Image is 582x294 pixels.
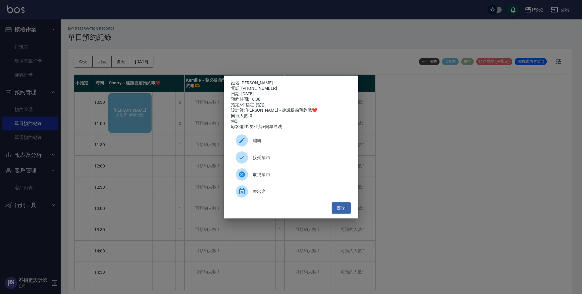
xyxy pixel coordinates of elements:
div: 日期: [DATE] [231,91,351,97]
button: 關閉 [332,202,351,214]
div: 電話: [PHONE_NUMBER] [231,86,351,91]
div: 預約時間: 10:30 [231,97,351,102]
div: 備註: [231,119,351,124]
p: 姓名: [231,80,351,86]
div: 編輯 [231,132,351,149]
span: 取消預約 [253,171,346,178]
div: 同行人數: 0 [231,113,351,119]
span: 未出席 [253,188,346,195]
div: 指定/不指定: 指定 [231,102,351,108]
div: 設計師: [PERSON_NAME]～建議提前預約哦❤️ [231,108,351,113]
div: 接受預約 [231,149,351,166]
span: 接受預約 [253,154,346,161]
div: 顧客備註: 男生剪+簡單沖洗 [231,124,351,130]
span: 編輯 [253,137,346,144]
div: 未出席 [231,183,351,200]
a: [PERSON_NAME] [240,80,273,85]
div: 取消預約 [231,166,351,183]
